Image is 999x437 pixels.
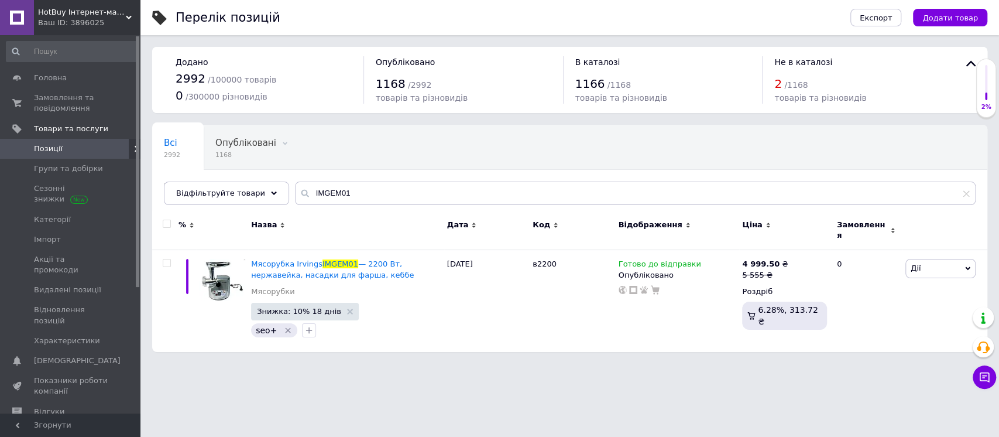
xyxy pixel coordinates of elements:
[34,214,71,225] span: Категорії
[911,264,921,272] span: Дії
[408,80,431,90] span: / 2992
[164,138,177,148] span: Всі
[977,103,995,111] div: 2%
[176,57,208,67] span: Додано
[283,326,293,335] svg: Видалити мітку
[251,260,414,279] a: Мясорубка IrvingsIMGEM01— 2200 Вт, нержавейка, насадки для фарша, кеббе
[199,259,245,300] img: Мясорубка Irvings IMGEM01 — 2200 Вт, нержавейка, насадки для фарша, кеббе
[742,270,788,281] div: 5 555 ₴
[34,356,121,366] span: [DEMOGRAPHIC_DATA]
[34,336,100,346] span: Характеристики
[34,183,108,204] span: Сезонні знижки
[34,234,61,245] span: Імпорт
[774,77,782,91] span: 2
[575,77,605,91] span: 1166
[850,9,902,26] button: Експорт
[973,366,996,389] button: Чат з покупцем
[176,189,265,197] span: Відфільтруйте товари
[251,260,414,279] span: — 2200 Вт, нержавейка, насадки для фарша, кеббе
[34,375,108,397] span: Показники роботи компанії
[34,407,64,417] span: Відгуки
[34,124,108,134] span: Товари та послуги
[758,305,818,326] span: 6.28%, 313.72 ₴
[164,151,180,159] span: 2992
[444,250,530,352] div: [DATE]
[533,220,550,230] span: Код
[176,12,280,24] div: Перелік позицій
[533,260,557,268] span: в2200
[208,75,276,84] span: / 100000 товарів
[38,7,126,18] span: HotBuy Інтернет-магазин
[38,18,140,28] div: Ваш ID: 3896025
[376,57,435,67] span: Опубліковано
[186,92,267,101] span: / 300000 різновидів
[447,220,469,230] span: Дата
[34,144,63,154] span: Позиції
[6,41,138,62] input: Пошук
[774,57,832,67] span: Не в каталозі
[34,305,108,326] span: Відновлення позицій
[251,260,322,268] span: Мясорубка Irvings
[837,220,887,241] span: Замовлення
[575,93,667,103] span: товарів та різновидів
[922,13,978,22] span: Додати товар
[830,250,902,352] div: 0
[176,88,183,103] span: 0
[774,93,866,103] span: товарів та різновидів
[607,80,631,90] span: / 1168
[256,326,277,335] span: seo+
[913,9,987,26] button: Додати товар
[251,220,277,230] span: Назва
[322,260,358,268] span: IMGEM01
[34,163,103,174] span: Групи та добірки
[742,260,780,268] b: 4 999.50
[34,254,108,275] span: Акції та промокоди
[376,77,406,91] span: 1168
[295,182,976,205] input: Пошук по назві позиції, артикулу і пошуковим запитам
[742,220,762,230] span: Ціна
[34,285,101,295] span: Видалені позиції
[619,270,737,281] div: Опубліковано
[742,286,827,297] div: Роздріб
[784,80,808,90] span: / 1168
[34,73,67,83] span: Головна
[257,308,341,315] span: Знижка: 10% 18 днів
[619,260,701,272] span: Готово до відправки
[176,71,205,86] span: 2992
[215,138,276,148] span: Опубліковані
[178,220,186,230] span: %
[575,57,620,67] span: В каталозі
[34,93,108,114] span: Замовлення та повідомлення
[376,93,468,103] span: товарів та різновидів
[215,151,276,159] span: 1168
[742,259,788,269] div: ₴
[251,286,294,297] a: Мясорубки
[164,182,211,193] span: Приховані
[860,13,892,22] span: Експорт
[619,220,682,230] span: Відображення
